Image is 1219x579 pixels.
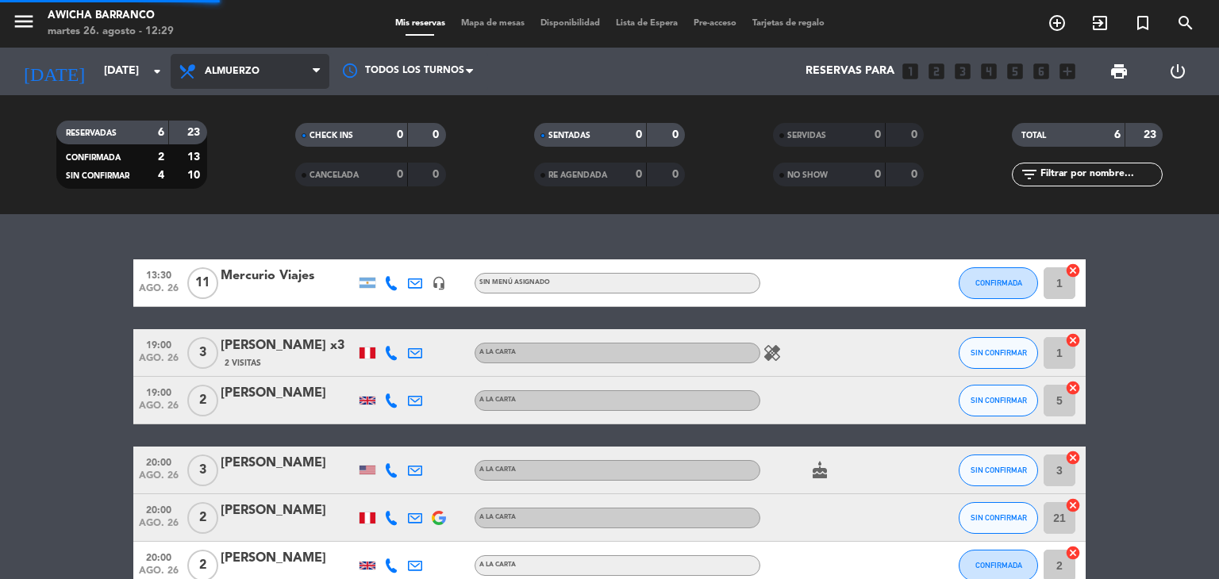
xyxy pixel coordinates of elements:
[787,132,826,140] span: SERVIDAS
[221,336,356,356] div: [PERSON_NAME] x3
[139,401,179,419] span: ago. 26
[205,66,260,77] span: Almuerzo
[479,279,550,286] span: Sin menú asignado
[187,127,203,138] strong: 23
[810,461,829,480] i: cake
[1176,13,1195,33] i: search
[971,396,1027,405] span: SIN CONFIRMAR
[686,19,744,28] span: Pre-acceso
[310,171,359,179] span: CANCELADA
[221,500,356,521] div: [PERSON_NAME]
[187,385,218,416] span: 2
[926,61,947,82] i: looks_two
[432,276,446,290] i: headset_mic
[479,466,516,473] span: A la carta
[787,171,828,179] span: NO SHOW
[900,61,921,82] i: looks_one
[1065,332,1081,348] i: cancel
[1065,450,1081,466] i: cancel
[875,129,881,140] strong: 0
[959,502,1038,534] button: SIN CONFIRMAR
[139,382,179,401] span: 19:00
[139,500,179,518] span: 20:00
[48,8,174,24] div: Awicha Barranco
[608,19,686,28] span: Lista de Espera
[533,19,608,28] span: Disponibilidad
[911,169,921,180] strong: 0
[225,357,261,370] span: 2 Visitas
[971,466,1027,474] span: SIN CONFIRMAR
[1065,380,1081,396] i: cancel
[139,335,179,353] span: 19:00
[139,452,179,470] span: 20:00
[1021,132,1046,140] span: TOTAL
[1020,165,1039,184] i: filter_list
[952,61,973,82] i: looks_3
[959,337,1038,369] button: SIN CONFIRMAR
[959,385,1038,416] button: SIN CONFIRMAR
[479,397,516,403] span: A la carta
[1065,497,1081,513] i: cancel
[636,129,642,140] strong: 0
[387,19,453,28] span: Mis reservas
[139,265,179,283] span: 13:30
[158,151,164,163] strong: 2
[139,470,179,489] span: ago. 26
[310,132,353,140] span: CHECK INS
[975,278,1022,287] span: CONFIRMADA
[479,562,516,568] span: A la carta
[12,54,96,89] i: [DATE]
[744,19,833,28] span: Tarjetas de regalo
[397,169,403,180] strong: 0
[187,170,203,181] strong: 10
[433,129,442,140] strong: 0
[1168,62,1187,81] i: power_settings_new
[672,129,682,140] strong: 0
[187,151,203,163] strong: 13
[453,19,533,28] span: Mapa de mesas
[221,266,356,286] div: Mercurio Viajes
[1065,545,1081,561] i: cancel
[158,170,164,181] strong: 4
[148,62,167,81] i: arrow_drop_down
[1039,166,1162,183] input: Filtrar por nombre...
[1144,129,1159,140] strong: 23
[1133,13,1152,33] i: turned_in_not
[806,65,894,78] span: Reservas para
[433,169,442,180] strong: 0
[1065,263,1081,278] i: cancel
[66,172,129,180] span: SIN CONFIRMAR
[1005,61,1025,82] i: looks_5
[979,61,999,82] i: looks_4
[48,24,174,40] div: martes 26. agosto - 12:29
[548,132,590,140] span: SENTADAS
[1109,62,1129,81] span: print
[187,267,218,299] span: 11
[139,283,179,301] span: ago. 26
[66,129,117,137] span: RESERVADAS
[1090,13,1109,33] i: exit_to_app
[1114,129,1121,140] strong: 6
[959,267,1038,299] button: CONFIRMADA
[158,127,164,138] strong: 6
[971,348,1027,357] span: SIN CONFIRMAR
[12,10,36,39] button: menu
[911,129,921,140] strong: 0
[221,548,356,569] div: [PERSON_NAME]
[187,454,218,486] span: 3
[763,343,782,362] i: healing
[221,453,356,474] div: [PERSON_NAME]
[1057,61,1078,82] i: add_box
[139,518,179,536] span: ago. 26
[139,547,179,566] span: 20:00
[959,454,1038,486] button: SIN CONFIRMAR
[875,169,881,180] strong: 0
[479,349,516,355] span: A la carta
[636,169,642,180] strong: 0
[432,511,446,525] img: google-logo.png
[1148,48,1207,95] div: LOG OUT
[139,353,179,371] span: ago. 26
[221,383,356,404] div: [PERSON_NAME]
[1048,13,1067,33] i: add_circle_outline
[397,129,403,140] strong: 0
